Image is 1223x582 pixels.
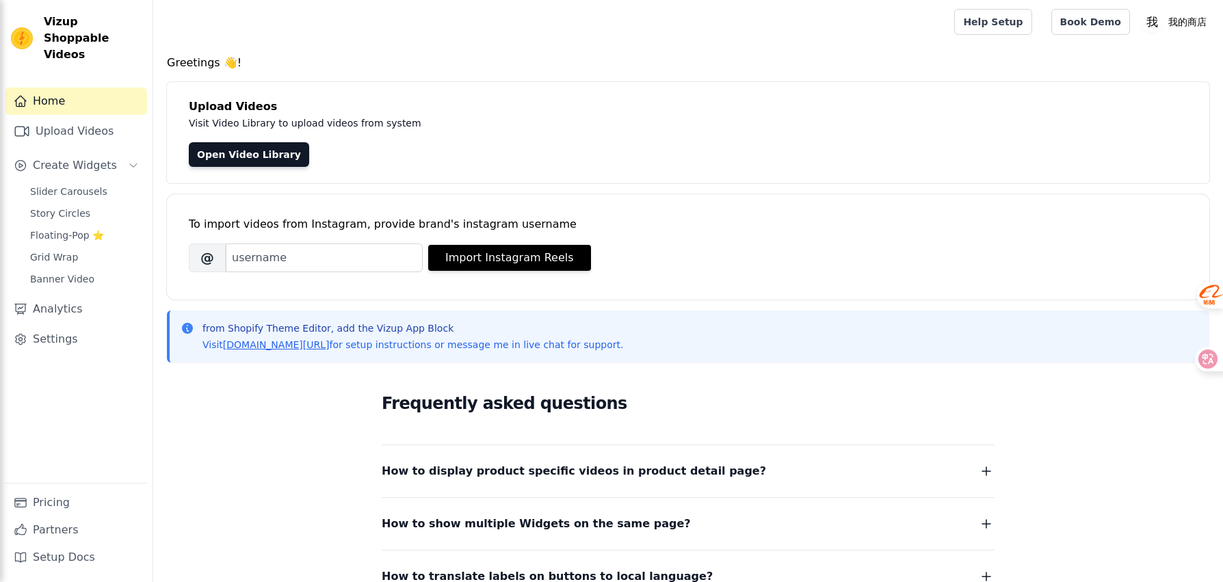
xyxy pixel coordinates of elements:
[167,55,1209,71] h4: Greetings 👋!
[5,544,147,571] a: Setup Docs
[30,207,90,220] span: Story Circles
[954,9,1031,35] a: Help Setup
[5,118,147,145] a: Upload Videos
[30,185,107,198] span: Slider Carousels
[5,326,147,353] a: Settings
[22,248,147,267] a: Grid Wrap
[189,216,1187,233] div: To import videos from Instagram, provide brand's instagram username
[5,152,147,179] button: Create Widgets
[226,243,423,272] input: username
[189,142,309,167] a: Open Video Library
[189,98,1187,115] h4: Upload Videos
[1051,9,1130,35] a: Book Demo
[11,27,33,49] img: Vizup
[5,295,147,323] a: Analytics
[33,157,117,174] span: Create Widgets
[1141,10,1212,34] button: 我 我的商店
[22,269,147,289] a: Banner Video
[382,462,766,481] span: How to display product specific videos in product detail page?
[189,115,802,131] p: Visit Video Library to upload videos from system
[382,514,995,533] button: How to show multiple Widgets on the same page?
[382,390,995,417] h2: Frequently asked questions
[428,245,591,271] button: Import Instagram Reels
[22,182,147,201] a: Slider Carousels
[382,514,691,533] span: How to show multiple Widgets on the same page?
[22,226,147,245] a: Floating-Pop ⭐
[5,516,147,544] a: Partners
[189,243,226,272] span: @
[382,462,995,481] button: How to display product specific videos in product detail page?
[1163,10,1212,34] p: 我的商店
[5,489,147,516] a: Pricing
[202,338,623,352] p: Visit for setup instructions or message me in live chat for support.
[22,204,147,223] a: Story Circles
[202,321,623,335] p: from Shopify Theme Editor, add the Vizup App Block
[223,339,330,350] a: [DOMAIN_NAME][URL]
[44,14,142,63] span: Vizup Shoppable Videos
[30,228,104,242] span: Floating-Pop ⭐
[1146,15,1158,29] text: 我
[5,88,147,115] a: Home
[30,250,78,264] span: Grid Wrap
[30,272,94,286] span: Banner Video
